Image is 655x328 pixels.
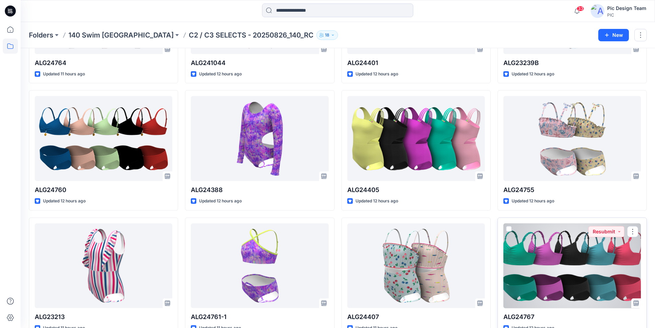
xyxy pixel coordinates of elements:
a: ALG23213 [35,223,172,308]
a: ALG24407 [347,223,485,308]
p: ALG241044 [191,58,328,68]
p: Updated 12 hours ago [199,71,242,78]
a: ALG24760 [35,96,172,181]
img: avatar [591,4,604,18]
p: ALG24388 [191,185,328,195]
p: Updated 11 hours ago [43,71,85,78]
p: ALG24755 [503,185,641,195]
p: ALG23213 [35,312,172,322]
div: Pic Design Team [607,4,646,12]
p: ALG23239B [503,58,641,68]
p: Updated 12 hours ago [43,198,86,205]
button: 18 [316,30,338,40]
p: Updated 12 hours ago [512,198,554,205]
a: ALG24761-1 [191,223,328,308]
p: 18 [325,31,329,39]
p: ALG24761-1 [191,312,328,322]
a: Folders [29,30,53,40]
a: ALG24405 [347,96,485,181]
a: ALG24388 [191,96,328,181]
a: ALG24755 [503,96,641,181]
a: 140 Swim [GEOGRAPHIC_DATA] [68,30,174,40]
p: ALG24767 [503,312,641,322]
button: New [598,29,629,41]
p: Updated 12 hours ago [356,198,398,205]
p: Updated 12 hours ago [356,71,398,78]
p: ALG24401 [347,58,485,68]
p: ALG24760 [35,185,172,195]
p: ALG24764 [35,58,172,68]
p: C2 / C3 SELECTS - 20250826_140_RC [189,30,314,40]
div: PIC [607,12,646,18]
p: Updated 12 hours ago [199,198,242,205]
p: ALG24407 [347,312,485,322]
a: ALG24767 [503,223,641,308]
p: Updated 12 hours ago [512,71,554,78]
span: 33 [577,6,584,11]
p: ALG24405 [347,185,485,195]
